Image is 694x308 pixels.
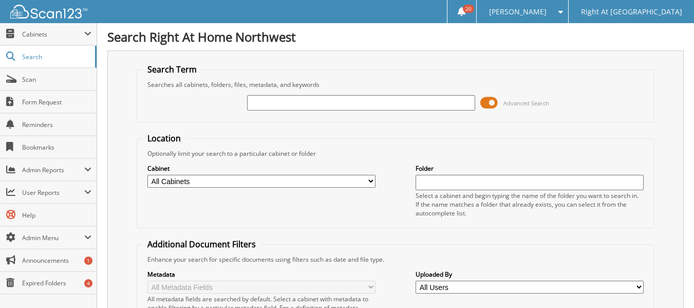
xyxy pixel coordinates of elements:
span: Announcements [22,256,91,265]
span: Admin Menu [22,233,84,242]
span: Bookmarks [22,143,91,152]
span: Search [22,52,90,61]
span: Admin Reports [22,166,84,174]
span: Form Request [22,98,91,106]
span: 20 [463,5,474,13]
span: Advanced Search [503,99,549,107]
span: Reminders [22,120,91,129]
span: Scan [22,75,91,84]
span: [PERSON_NAME] [489,9,547,15]
span: Help [22,211,91,220]
legend: Location [142,133,186,144]
div: Select a cabinet and begin typing the name of the folder you want to search in. If the name match... [416,191,644,218]
div: Optionally limit your search to a particular cabinet or folder [142,149,649,158]
div: Enhance your search for specific documents using filters such as date and file type. [142,255,649,264]
label: Folder [416,164,644,173]
div: 4 [84,279,92,287]
h1: Search Right At Home Northwest [107,28,684,45]
img: scan123-logo-white.svg [10,5,87,19]
legend: Additional Document Filters [142,239,261,250]
span: User Reports [22,188,84,197]
span: Cabinets [22,30,84,39]
div: 1 [84,257,92,265]
div: Searches all cabinets, folders, files, metadata, and keywords [142,80,649,89]
span: Expired Folders [22,279,91,287]
label: Uploaded By [416,270,644,279]
span: Right At [GEOGRAPHIC_DATA] [581,9,682,15]
legend: Search Term [142,64,202,75]
label: Metadata [147,270,376,279]
label: Cabinet [147,164,376,173]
